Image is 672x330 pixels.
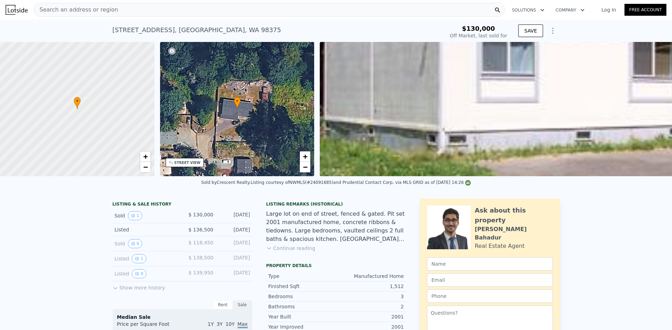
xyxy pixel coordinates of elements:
[427,257,553,271] input: Name
[115,239,177,248] div: Sold
[268,273,336,280] div: Type
[506,4,550,16] button: Solutions
[266,263,406,268] div: Property details
[336,283,404,290] div: 1,512
[140,162,151,172] a: Zoom out
[132,254,146,263] button: View historical data
[624,4,666,16] a: Free Account
[208,321,214,327] span: 1Y
[113,281,165,291] button: Show more history
[113,25,281,35] div: [STREET_ADDRESS] , [GEOGRAPHIC_DATA] , WA 98375
[336,293,404,300] div: 3
[201,180,251,185] div: Sold by Crescent Realty .
[268,303,336,310] div: Bathrooms
[219,254,250,263] div: [DATE]
[233,300,252,309] div: Sale
[219,211,250,220] div: [DATE]
[475,225,553,242] div: [PERSON_NAME] Bahadur
[225,321,234,327] span: 10Y
[336,273,404,280] div: Manufactured Home
[113,201,252,208] div: LISTING & SALE HISTORY
[188,255,213,260] span: $ 138,500
[518,24,543,37] button: SAVE
[234,98,241,104] span: •
[546,24,560,38] button: Show Options
[34,6,118,14] span: Search an address or region
[336,313,404,320] div: 2001
[74,98,81,104] span: •
[143,163,147,171] span: −
[219,269,250,278] div: [DATE]
[336,303,404,310] div: 2
[128,211,143,220] button: View historical data
[115,211,177,220] div: Sold
[427,273,553,287] input: Email
[238,321,248,328] span: Max
[462,25,495,32] span: $130,000
[550,4,590,16] button: Company
[128,239,143,248] button: View historical data
[143,152,147,161] span: +
[300,162,310,172] a: Zoom out
[219,226,250,233] div: [DATE]
[188,227,213,232] span: $ 136,500
[266,245,316,252] button: Continue reading
[593,6,624,13] a: Log In
[268,283,336,290] div: Finished Sqft
[251,180,471,185] div: Listing courtesy of NWMLS (#24091685) and Prudential Contact Corp, via MLS GRID as of [DATE] 14:26
[115,269,177,278] div: Listed
[217,321,223,327] span: 3Y
[450,32,507,39] div: Off Market, last sold for
[213,300,233,309] div: Rent
[115,254,177,263] div: Listed
[6,5,28,15] img: Lotside
[475,206,553,225] div: Ask about this property
[465,180,471,186] img: NWMLS Logo
[266,210,406,243] div: Large lot on end of street, fenced & gated. Pit set 2001 manufactured home, concrete ribbons & ti...
[188,270,213,275] span: $ 139,950
[117,314,248,321] div: Median Sale
[74,97,81,109] div: •
[188,240,213,245] span: $ 118,450
[268,313,336,320] div: Year Built
[219,239,250,248] div: [DATE]
[132,269,146,278] button: View historical data
[475,242,525,250] div: Real Estate Agent
[303,163,308,171] span: −
[115,226,177,233] div: Listed
[300,151,310,162] a: Zoom in
[266,201,406,207] div: Listing Remarks (Historical)
[268,293,336,300] div: Bedrooms
[188,212,213,217] span: $ 130,000
[303,152,308,161] span: +
[140,151,151,162] a: Zoom in
[174,160,201,165] div: STREET VIEW
[427,289,553,303] input: Phone
[234,97,241,109] div: •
